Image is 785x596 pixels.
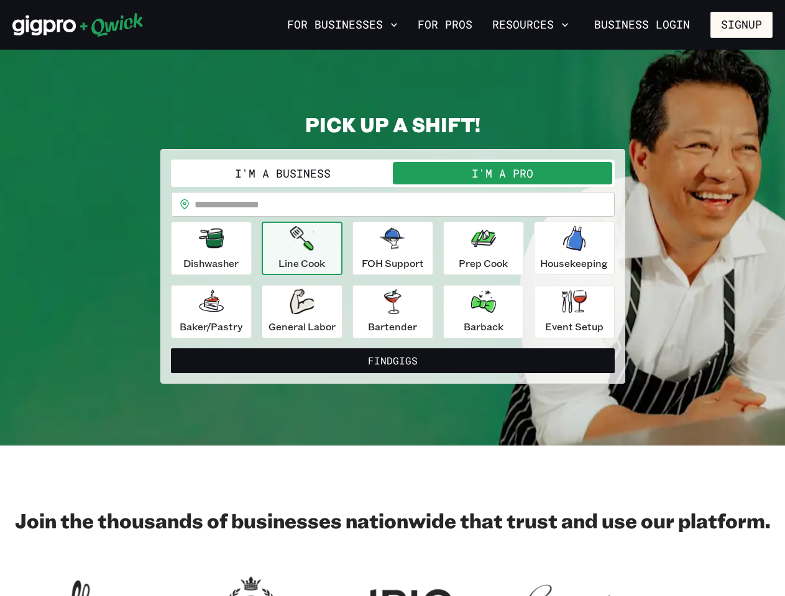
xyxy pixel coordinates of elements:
button: Bartender [352,285,433,338]
button: FindGigs [171,348,615,373]
p: Line Cook [278,256,325,271]
p: Dishwasher [183,256,239,271]
button: Prep Cook [443,222,524,275]
a: Business Login [584,12,700,38]
a: For Pros [413,14,477,35]
p: Bartender [368,319,417,334]
button: Signup [710,12,773,38]
h2: PICK UP A SHIFT! [160,112,625,137]
button: Dishwasher [171,222,252,275]
button: Line Cook [262,222,342,275]
p: General Labor [269,319,336,334]
p: Housekeeping [540,256,608,271]
button: I'm a Business [173,162,393,184]
p: Barback [464,319,503,334]
button: For Businesses [282,14,403,35]
button: Barback [443,285,524,338]
p: Baker/Pastry [180,319,242,334]
button: I'm a Pro [393,162,612,184]
p: Event Setup [545,319,604,334]
button: General Labor [262,285,342,338]
p: Prep Cook [459,256,508,271]
button: FOH Support [352,222,433,275]
p: FOH Support [362,256,424,271]
button: Baker/Pastry [171,285,252,338]
h2: Join the thousands of businesses nationwide that trust and use our platform. [12,508,773,533]
button: Event Setup [534,285,615,338]
button: Resources [487,14,574,35]
button: Housekeeping [534,222,615,275]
